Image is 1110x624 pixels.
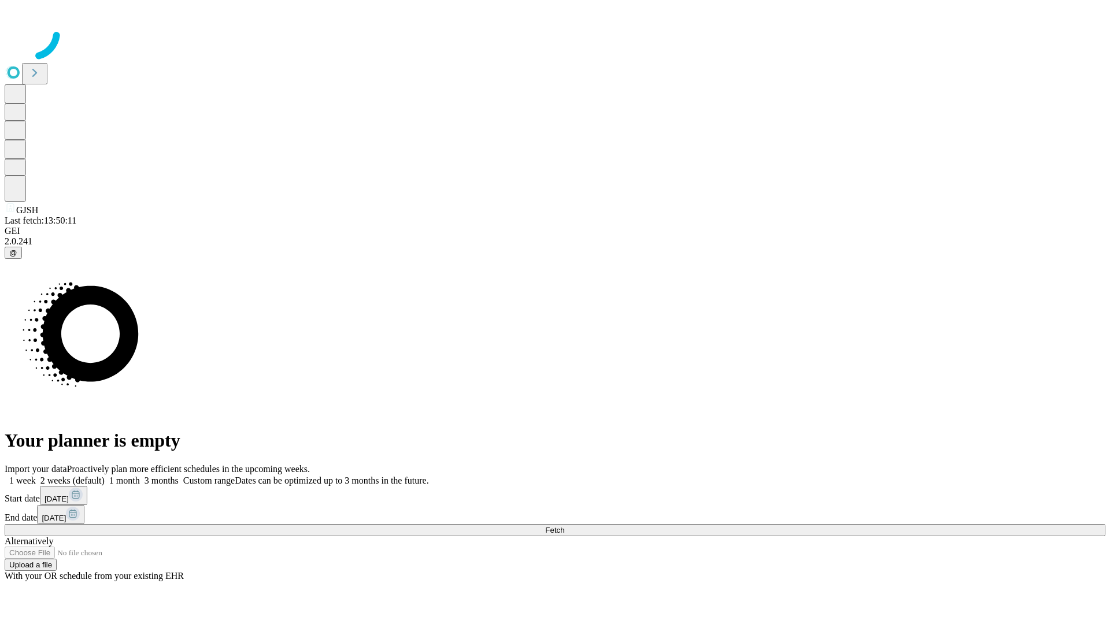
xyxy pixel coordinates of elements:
[5,430,1105,451] h1: Your planner is empty
[5,524,1105,536] button: Fetch
[5,216,76,225] span: Last fetch: 13:50:11
[67,464,310,474] span: Proactively plan more efficient schedules in the upcoming weeks.
[5,236,1105,247] div: 2.0.241
[109,476,140,485] span: 1 month
[183,476,235,485] span: Custom range
[9,248,17,257] span: @
[5,486,1105,505] div: Start date
[5,571,184,581] span: With your OR schedule from your existing EHR
[9,476,36,485] span: 1 week
[42,514,66,522] span: [DATE]
[5,464,67,474] span: Import your data
[235,476,428,485] span: Dates can be optimized up to 3 months in the future.
[5,505,1105,524] div: End date
[40,486,87,505] button: [DATE]
[45,495,69,503] span: [DATE]
[145,476,179,485] span: 3 months
[5,247,22,259] button: @
[5,559,57,571] button: Upload a file
[37,505,84,524] button: [DATE]
[5,536,53,546] span: Alternatively
[545,526,564,534] span: Fetch
[16,205,38,215] span: GJSH
[40,476,105,485] span: 2 weeks (default)
[5,226,1105,236] div: GEI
